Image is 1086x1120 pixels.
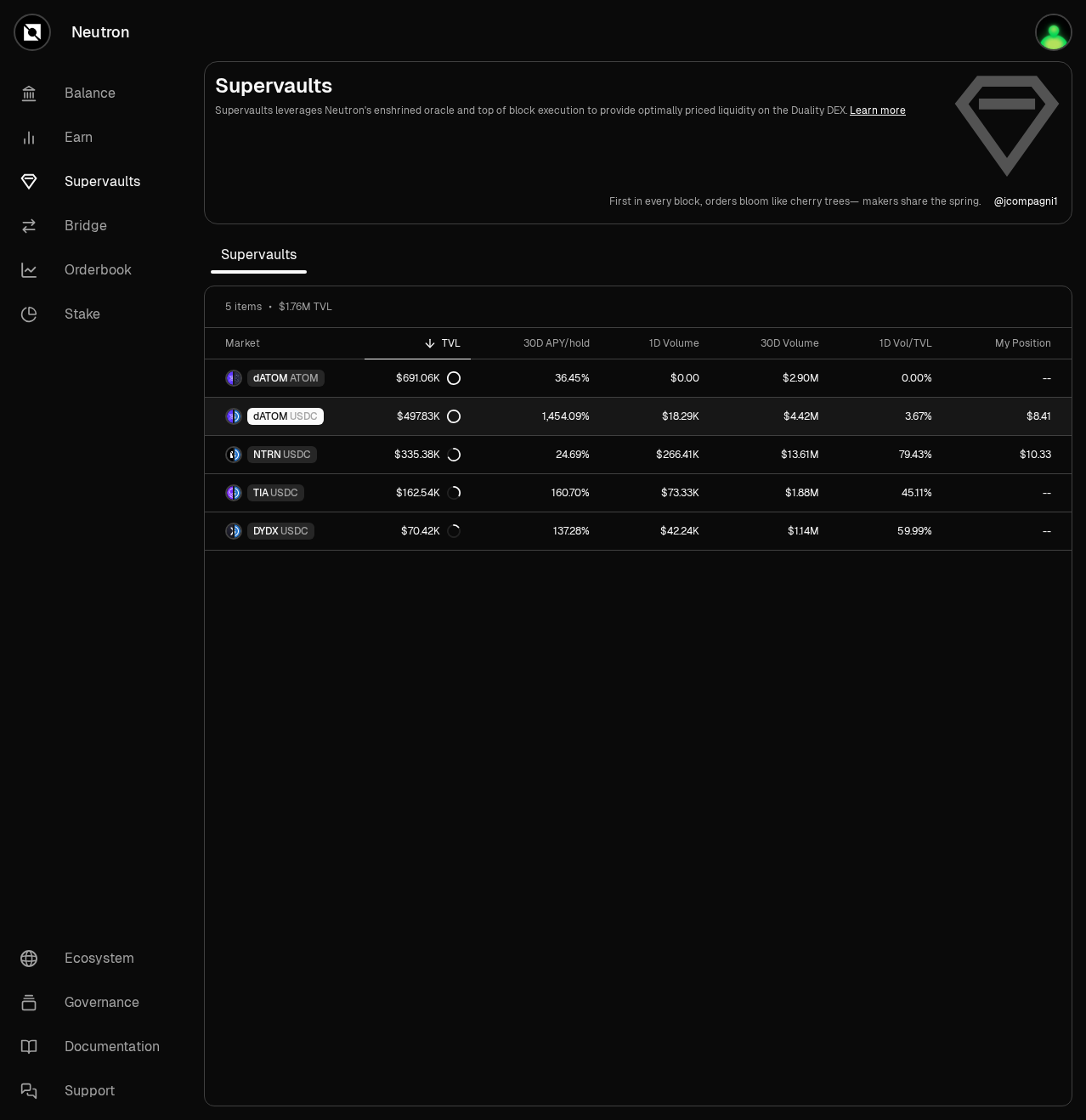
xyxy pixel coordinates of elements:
a: $10.33 [942,436,1072,473]
a: @jcompagni1 [994,195,1058,208]
a: TIA LogoUSDC LogoTIAUSDC [205,474,365,512]
img: ATOM Logo [235,371,240,385]
a: Documentation [7,1025,184,1069]
a: Learn more [850,104,906,117]
a: 36.45% [471,359,600,397]
a: $8.41 [942,398,1072,435]
a: 45.11% [829,474,942,512]
a: Bridge [7,204,184,248]
a: Ecosystem [7,936,184,981]
div: 30D APY/hold [481,337,590,350]
a: $73.33K [600,474,710,512]
img: USDC Logo [235,524,240,538]
a: 79.43% [829,436,942,473]
a: Supervaults [7,160,184,204]
img: DYDX Logo [227,524,233,538]
p: makers share the spring. [863,195,981,208]
span: dATOM [253,371,288,385]
div: Market [225,337,354,350]
a: -- [942,512,1072,550]
span: dATOM [253,410,288,423]
a: $42.24K [600,512,710,550]
img: TIA Logo [227,486,233,500]
a: $70.42K [365,512,471,550]
a: $18.29K [600,398,710,435]
a: $691.06K [365,359,471,397]
span: USDC [283,448,311,461]
a: 160.70% [471,474,600,512]
a: 3.67% [829,398,942,435]
span: $1.76M TVL [279,300,332,314]
p: Supervaults leverages Neutron's enshrined oracle and top of block execution to provide optimally ... [215,103,939,118]
span: USDC [290,410,318,423]
a: -- [942,474,1072,512]
a: dATOM LogoATOM LogodATOMATOM [205,359,365,397]
div: $335.38K [394,448,461,461]
img: USDC Logo [235,410,240,423]
p: @ jcompagni1 [994,195,1058,208]
span: 5 items [225,300,262,314]
a: 59.99% [829,512,942,550]
div: $691.06K [396,371,461,385]
div: 1D Vol/TVL [840,337,932,350]
a: $4.42M [710,398,829,435]
div: TVL [375,337,461,350]
p: orders bloom like cherry trees— [705,195,859,208]
a: Balance [7,71,184,116]
img: USDC Logo [235,486,240,500]
span: DYDX [253,524,279,538]
div: 1D Volume [610,337,699,350]
a: $1.88M [710,474,829,512]
a: Earn [7,116,184,160]
div: 30D Volume [720,337,819,350]
a: Governance [7,981,184,1025]
a: 1,454.09% [471,398,600,435]
span: USDC [280,524,308,538]
a: $13.61M [710,436,829,473]
a: 0.00% [829,359,942,397]
div: $497.83K [397,410,461,423]
a: -- [942,359,1072,397]
span: TIA [253,486,269,500]
a: $497.83K [365,398,471,435]
a: $2.90M [710,359,829,397]
a: DYDX LogoUSDC LogoDYDXUSDC [205,512,365,550]
img: USDC Logo [235,448,240,461]
img: dATOM Logo [227,410,233,423]
a: NTRN LogoUSDC LogoNTRNUSDC [205,436,365,473]
a: Support [7,1069,184,1113]
a: $162.54K [365,474,471,512]
a: 24.69% [471,436,600,473]
span: NTRN [253,448,281,461]
div: $70.42K [401,524,461,538]
a: $0.00 [600,359,710,397]
a: Orderbook [7,248,184,292]
a: Stake [7,292,184,337]
span: USDC [270,486,298,500]
span: ATOM [290,371,319,385]
p: First in every block, [609,195,702,208]
h2: Supervaults [215,72,939,99]
img: NTRN Logo [227,448,233,461]
div: $162.54K [396,486,461,500]
img: Jay Keplr [1037,15,1071,49]
a: First in every block,orders bloom like cherry trees—makers share the spring. [609,195,981,208]
a: 137.28% [471,512,600,550]
a: $266.41K [600,436,710,473]
img: dATOM Logo [227,371,233,385]
a: dATOM LogoUSDC LogodATOMUSDC [205,398,365,435]
span: Supervaults [211,238,307,272]
a: $1.14M [710,512,829,550]
a: $335.38K [365,436,471,473]
div: My Position [953,337,1051,350]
